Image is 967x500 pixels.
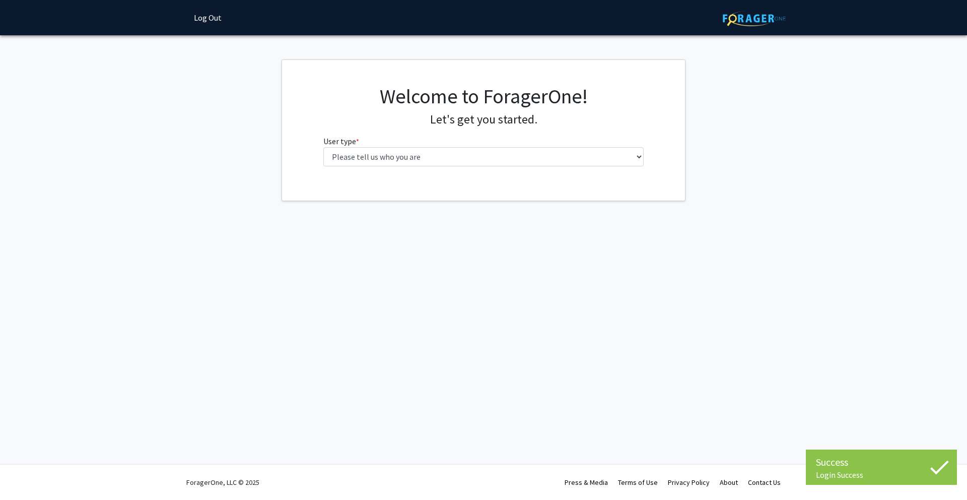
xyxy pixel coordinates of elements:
a: Press & Media [565,478,608,487]
label: User type [323,135,359,147]
a: Terms of Use [618,478,658,487]
h1: Welcome to ForagerOne! [323,84,644,108]
img: ForagerOne Logo [723,11,786,26]
h4: Let's get you started. [323,112,644,127]
div: Login Success [816,470,947,480]
div: ForagerOne, LLC © 2025 [186,465,259,500]
a: Contact Us [748,478,781,487]
div: Success [816,455,947,470]
a: About [720,478,738,487]
a: Privacy Policy [668,478,710,487]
